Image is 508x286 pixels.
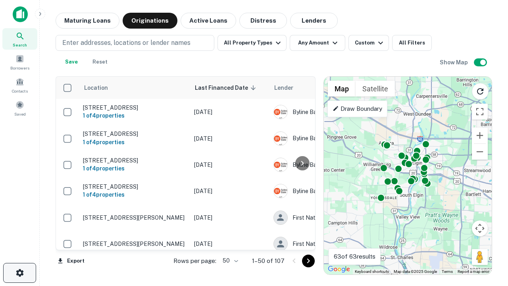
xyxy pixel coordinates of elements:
img: picture [274,105,287,119]
p: [STREET_ADDRESS][PERSON_NAME] [83,240,186,247]
span: Map data ©2025 Google [394,269,437,274]
p: 63 of 63 results [334,252,375,261]
button: Zoom out [472,144,488,160]
p: [DATE] [194,213,266,222]
button: Show satellite imagery [356,81,395,97]
h6: 1 of 4 properties [83,190,186,199]
div: First Nations Bank [273,211,393,225]
a: Borrowers [2,51,37,73]
h6: 1 of 4 properties [83,164,186,173]
img: Google [326,264,352,274]
p: [DATE] [194,187,266,195]
p: [DATE] [194,160,266,169]
button: Any Amount [290,35,345,51]
span: Contacts [12,88,28,94]
button: Custom [348,35,389,51]
button: Export [56,255,87,267]
div: 0 0 [324,77,492,274]
button: Active Loans [181,13,236,29]
div: Byline Bank [273,158,393,172]
button: Keyboard shortcuts [355,269,389,274]
div: Custom [355,38,385,48]
th: Last Financed Date [190,77,269,99]
a: Terms (opens in new tab) [442,269,453,274]
button: Reload search area [472,83,489,100]
div: Byline Bank [273,105,393,119]
iframe: Chat Widget [468,222,508,261]
p: Draw Boundary [333,104,382,114]
span: Lender [274,83,293,93]
button: Distress [239,13,287,29]
button: Enter addresses, locations or lender names [56,35,214,51]
p: 1–50 of 107 [252,256,285,266]
span: Saved [14,111,26,117]
p: [DATE] [194,134,266,143]
p: [STREET_ADDRESS] [83,104,186,111]
h6: 1 of 4 properties [83,138,186,147]
span: Borrowers [10,65,29,71]
img: capitalize-icon.png [13,6,28,22]
div: 50 [219,255,239,267]
p: [STREET_ADDRESS] [83,183,186,190]
span: Search [13,42,27,48]
button: Lenders [290,13,338,29]
img: picture [274,184,287,198]
a: Contacts [2,74,37,96]
p: [STREET_ADDRESS] [83,157,186,164]
button: Toggle fullscreen view [472,104,488,120]
div: First Nations Bank [273,237,393,251]
button: All Property Types [217,35,287,51]
button: Show street map [328,81,356,97]
button: Maturing Loans [56,13,119,29]
h6: 1 of 4 properties [83,111,186,120]
img: picture [274,132,287,145]
p: Enter addresses, locations or lender names [62,38,190,48]
span: Location [84,83,118,93]
a: Saved [2,97,37,119]
a: Open this area in Google Maps (opens a new window) [326,264,352,274]
a: Report a map error [458,269,489,274]
button: Save your search to get updates of matches that match your search criteria. [59,54,84,70]
button: Zoom in [472,128,488,143]
div: Byline Bank [273,131,393,146]
button: Go to next page [302,255,315,267]
h6: Show Map [440,58,469,67]
p: Rows per page: [173,256,216,266]
a: Search [2,28,37,50]
button: Reset [87,54,113,70]
button: Map camera controls [472,220,488,236]
p: [DATE] [194,108,266,116]
span: Last Financed Date [195,83,258,93]
th: Lender [269,77,396,99]
button: Originations [123,13,177,29]
p: [DATE] [194,240,266,248]
div: Byline Bank [273,184,393,198]
p: [STREET_ADDRESS] [83,130,186,137]
th: Location [79,77,190,99]
button: All Filters [392,35,432,51]
p: [STREET_ADDRESS][PERSON_NAME] [83,214,186,221]
img: picture [274,158,287,172]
